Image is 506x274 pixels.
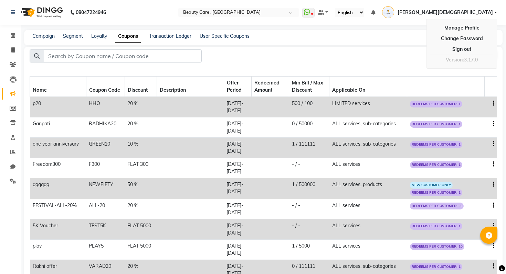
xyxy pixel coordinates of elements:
span: - [241,181,243,187]
span: - [241,243,243,249]
span: - [241,222,243,229]
a: Sign out [430,44,493,55]
td: ALL services [329,158,407,178]
span: [DATE] [226,181,241,187]
span: - [241,161,243,167]
td: FESTIVAL-ALL-20% [30,199,86,219]
td: Freedom300 [30,158,86,178]
span: [DATE] [226,141,241,147]
td: TEST5K [86,219,125,240]
td: 1 / 5000 [289,240,329,260]
span: - [241,202,243,208]
span: - [241,141,243,147]
span: 50 % [127,181,138,187]
span: - [241,121,243,127]
td: 500 / 100 [289,97,329,117]
td: ALL services, sub-categories [329,117,407,138]
span: FLAT 5000 [127,243,151,249]
td: RADHIKA20 [86,117,125,138]
span: REDEEMS PER CUSTOMER: 1 [410,189,462,196]
span: 20 % [127,121,138,127]
td: LIMITED services [329,97,407,117]
a: Loyalty [91,33,107,39]
td: p20 [30,97,86,117]
span: 20 % [127,100,138,106]
span: [DATE] [226,107,241,114]
a: Coupons [115,30,141,43]
span: [DATE] [226,263,241,269]
th: Redeemed Amount [251,77,289,97]
span: [DATE] [226,230,241,236]
span: [DATE] [226,161,241,167]
div: Version:3.17.0 [430,55,493,65]
input: Search by Coupon name / Coupon code [44,49,202,62]
td: ALL services, products [329,178,407,199]
span: 20 % [127,202,138,208]
span: REDEEMS PER CUSTOMER: 1 [410,101,462,107]
span: [DATE] [226,202,241,208]
a: Campaign [32,33,55,39]
span: REDEEMS PER CUSTOMER: 1 [410,141,462,148]
td: PLAY5 [86,240,125,260]
span: REDEEMS PER CUSTOMER: -1 [410,203,464,209]
span: 10 % [127,141,138,147]
img: Ankit Jain [382,6,394,18]
span: [DATE] [226,222,241,229]
span: [DATE] [226,168,241,174]
span: [DATE] [226,128,241,134]
span: REDEEMS PER CUSTOMER: 1 [410,223,462,230]
th: Offer Period [224,77,251,97]
td: ALL services [329,219,407,240]
span: REDEEMS PER CUSTOMER: 1 [410,121,462,128]
th: Applicable On [329,77,407,97]
span: FLAT 5000 [127,222,151,229]
span: [DATE] [226,189,241,195]
img: logo [18,3,65,22]
td: F300 [86,158,125,178]
span: [DATE] [226,243,241,249]
td: play [30,240,86,260]
span: [DATE] [226,209,241,216]
a: Segment [63,33,83,39]
span: [DATE] [226,148,241,154]
a: User Specific Coupons [200,33,250,39]
span: [DATE] [226,250,241,256]
span: [DATE] [226,100,241,106]
td: 5K Voucher [30,219,86,240]
th: Description [157,77,224,97]
td: - / - [289,219,329,240]
td: NEWFIFTY [86,178,125,199]
td: one year anniversary [30,138,86,158]
td: GREEN10 [86,138,125,158]
td: - / - [289,158,329,178]
span: NEW CUSTOMER ONLY [410,182,453,189]
span: [DATE] [226,121,241,127]
td: qqqqqq [30,178,86,199]
span: - [241,100,243,106]
td: ALL services [329,199,407,219]
span: - [241,263,243,269]
td: ALL services [329,240,407,260]
th: Name [30,77,86,97]
a: Transaction Ledger [149,33,191,39]
th: Coupon Code [86,77,125,97]
span: REDEEMS PER CUSTOMER: 1 [410,161,462,168]
b: 08047224946 [76,3,106,22]
td: - / - [289,199,329,219]
span: REDEEMS PER CUSTOMER: 10 [410,243,464,250]
td: 0 / 50000 [289,117,329,138]
span: [PERSON_NAME][DEMOGRAPHIC_DATA] [398,9,493,16]
a: Change Password [430,33,493,44]
th: Discount [125,77,157,97]
a: Manage Profile [430,23,493,33]
td: ALL-20 [86,199,125,219]
span: FLAT 300 [127,161,148,167]
td: 1 / 500000 [289,178,329,199]
td: 1 / 111111 [289,138,329,158]
td: Ganpati [30,117,86,138]
td: ALL services, sub-categories [329,138,407,158]
td: HHO [86,97,125,117]
th: Min Bill / Max Discount [289,77,329,97]
span: REDEEMS PER CUSTOMER: 1 [410,263,462,270]
span: 20 % [127,263,138,269]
